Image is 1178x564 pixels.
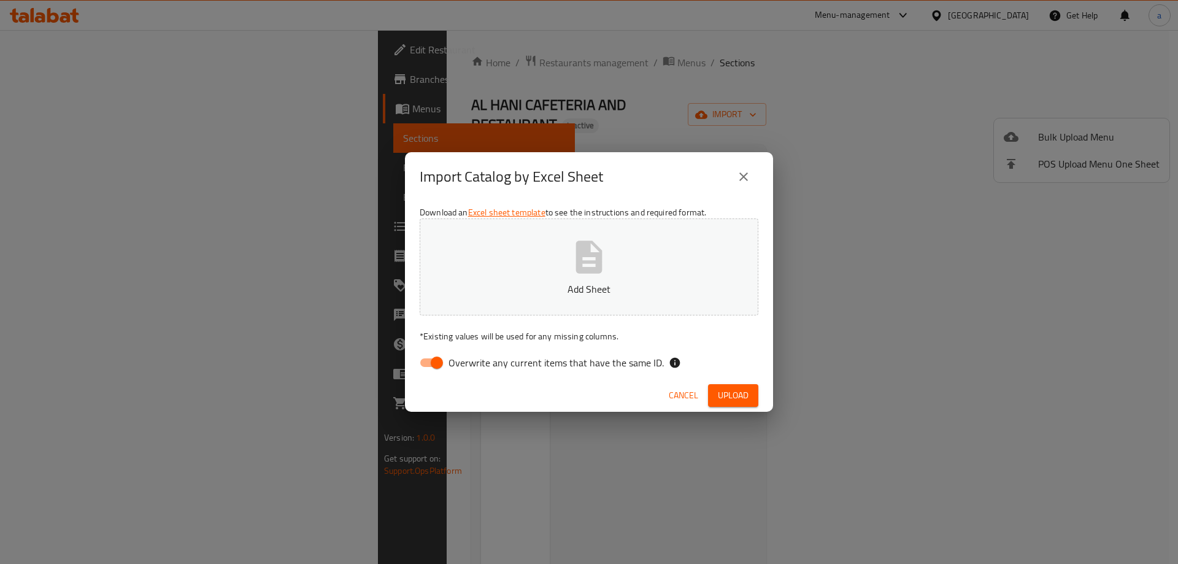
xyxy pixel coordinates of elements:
[669,388,698,403] span: Cancel
[669,357,681,369] svg: If the overwrite option isn't selected, then the items that match an existing ID will be ignored ...
[439,282,739,296] p: Add Sheet
[405,201,773,379] div: Download an to see the instructions and required format.
[729,162,758,191] button: close
[468,204,545,220] a: Excel sheet template
[664,384,703,407] button: Cancel
[420,167,603,187] h2: Import Catalog by Excel Sheet
[420,218,758,315] button: Add Sheet
[420,330,758,342] p: Existing values will be used for any missing columns.
[718,388,749,403] span: Upload
[708,384,758,407] button: Upload
[448,355,664,370] span: Overwrite any current items that have the same ID.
